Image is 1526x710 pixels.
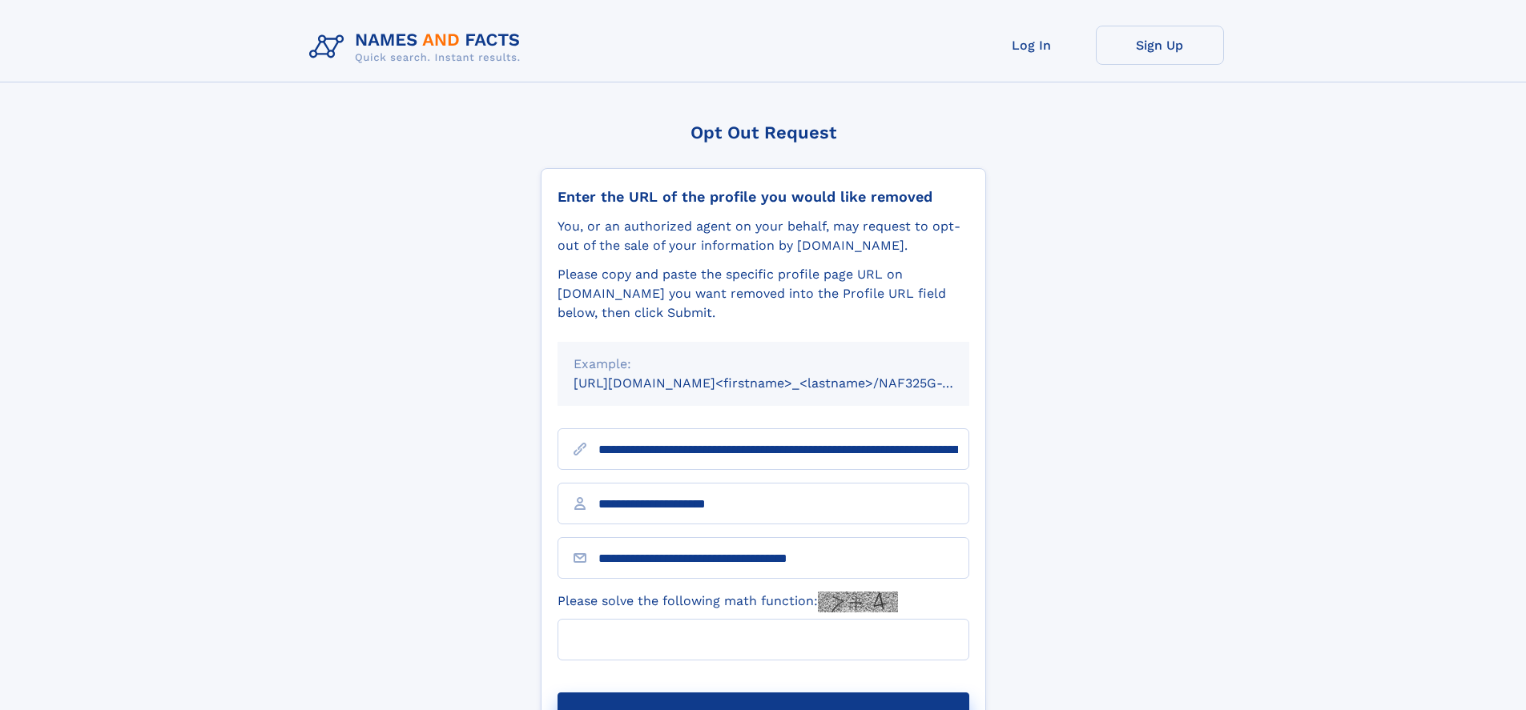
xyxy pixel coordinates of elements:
div: Enter the URL of the profile you would like removed [558,188,969,206]
a: Sign Up [1096,26,1224,65]
div: Example: [574,355,953,374]
a: Log In [968,26,1096,65]
label: Please solve the following math function: [558,592,898,612]
div: Please copy and paste the specific profile page URL on [DOMAIN_NAME] you want removed into the Pr... [558,265,969,323]
small: [URL][DOMAIN_NAME]<firstname>_<lastname>/NAF325G-xxxxxxxx [574,375,1000,391]
div: Opt Out Request [541,122,986,142]
div: You, or an authorized agent on your behalf, may request to opt-out of the sale of your informatio... [558,217,969,255]
img: Logo Names and Facts [303,26,533,69]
